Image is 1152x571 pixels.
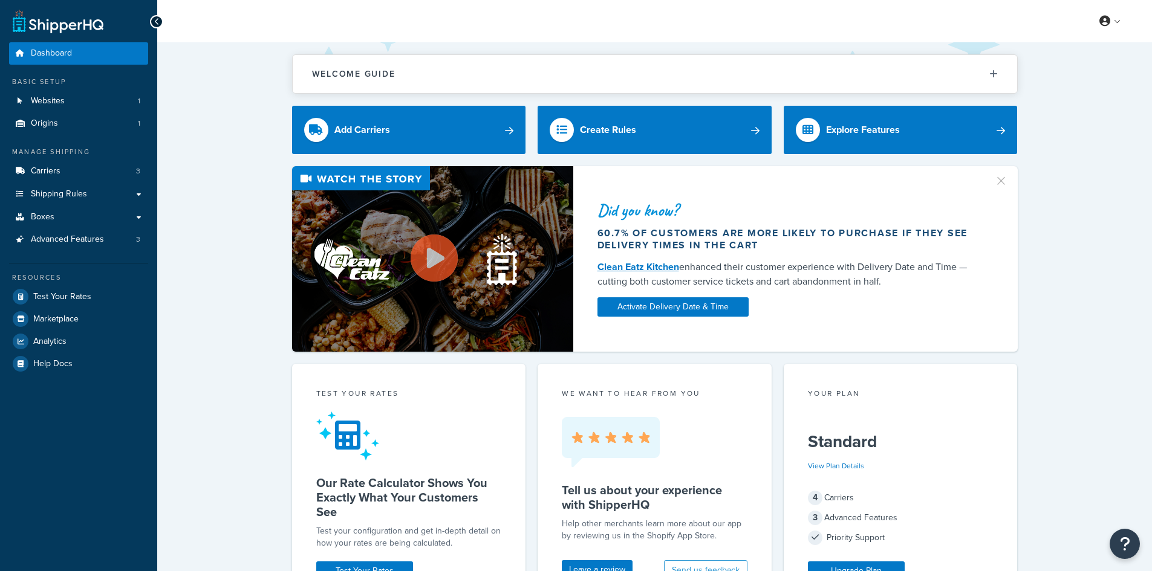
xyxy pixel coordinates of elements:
div: Create Rules [580,121,636,138]
span: 1 [138,118,140,129]
button: Open Resource Center [1110,529,1140,559]
li: Websites [9,90,148,112]
div: Carriers [808,489,994,506]
a: Websites1 [9,90,148,112]
span: Test Your Rates [33,292,91,302]
p: we want to hear from you [562,388,747,399]
span: Shipping Rules [31,189,87,199]
li: Advanced Features [9,228,148,251]
a: Help Docs [9,353,148,375]
span: 3 [136,234,140,245]
li: Carriers [9,160,148,182]
div: Basic Setup [9,77,148,87]
a: Test Your Rates [9,286,148,308]
h2: Welcome Guide [312,69,395,79]
div: Manage Shipping [9,147,148,157]
div: Resources [9,273,148,283]
a: Create Rules [538,106,772,154]
a: View Plan Details [808,460,864,471]
span: Analytics [33,337,67,347]
a: Analytics [9,331,148,352]
a: Origins1 [9,112,148,135]
a: Carriers3 [9,160,148,182]
a: Advanced Features3 [9,228,148,251]
a: Activate Delivery Date & Time [597,297,749,317]
div: Add Carriers [334,121,390,138]
span: 4 [808,491,822,505]
a: Dashboard [9,42,148,65]
a: Clean Eatz Kitchen [597,260,679,274]
img: Video thumbnail [292,166,573,352]
a: Shipping Rules [9,183,148,205]
span: Origins [31,118,58,129]
div: Did you know? [597,202,980,219]
span: Advanced Features [31,234,104,245]
div: Advanced Features [808,509,994,526]
span: Marketplace [33,314,79,324]
a: Marketplace [9,308,148,330]
p: Help other merchants learn more about our app by reviewing us in the Shopify App Store. [562,518,747,542]
a: Boxes [9,206,148,228]
div: Test your configuration and get in-depth detail on how your rates are being calculated. [316,525,502,549]
span: Boxes [31,212,54,222]
span: 1 [138,96,140,106]
a: Add Carriers [292,106,526,154]
div: enhanced their customer experience with Delivery Date and Time — cutting both customer service ti... [597,260,980,289]
span: Help Docs [33,359,73,369]
div: Test your rates [316,388,502,402]
span: 3 [808,511,822,525]
li: Origins [9,112,148,135]
div: 60.7% of customers are more likely to purchase if they see delivery times in the cart [597,227,980,251]
div: Priority Support [808,529,994,546]
div: Your Plan [808,388,994,402]
h5: Standard [808,432,994,451]
div: Explore Features [826,121,900,138]
span: Carriers [31,166,60,176]
button: Welcome Guide [293,55,1017,93]
h5: Tell us about your experience with ShipperHQ [562,483,747,512]
span: Dashboard [31,48,72,59]
span: Websites [31,96,65,106]
a: Explore Features [784,106,1018,154]
span: 3 [136,166,140,176]
h5: Our Rate Calculator Shows You Exactly What Your Customers See [316,476,502,519]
